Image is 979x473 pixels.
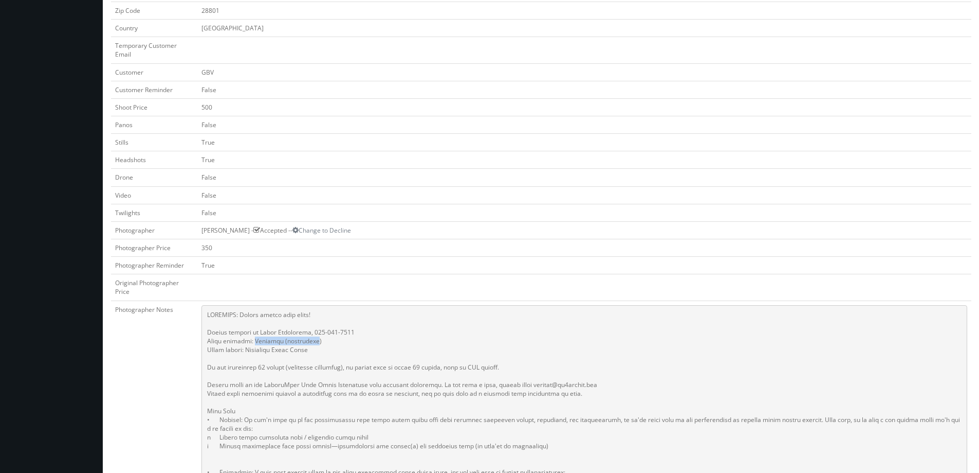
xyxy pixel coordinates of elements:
td: Photographer Price [111,239,197,256]
td: Stills [111,134,197,151]
td: Original Photographer Price [111,274,197,301]
td: Customer Reminder [111,81,197,98]
td: Drone [111,169,197,186]
td: False [197,169,971,186]
td: Zip Code [111,2,197,19]
td: Video [111,186,197,204]
td: Headshots [111,151,197,169]
td: False [197,81,971,98]
td: Photographer [111,221,197,239]
td: True [197,134,971,151]
td: False [197,116,971,133]
td: [GEOGRAPHIC_DATA] [197,20,971,37]
td: GBV [197,63,971,81]
td: Panos [111,116,197,133]
td: Twilights [111,204,197,221]
td: Customer [111,63,197,81]
td: Photographer Reminder [111,257,197,274]
a: Change to Decline [292,226,351,235]
td: Country [111,20,197,37]
td: Temporary Customer Email [111,37,197,63]
td: True [197,257,971,274]
td: True [197,151,971,169]
td: Shoot Price [111,98,197,116]
td: 28801 [197,2,971,19]
td: 500 [197,98,971,116]
td: False [197,186,971,204]
td: False [197,204,971,221]
td: 350 [197,239,971,256]
td: [PERSON_NAME] - Accepted -- [197,221,971,239]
